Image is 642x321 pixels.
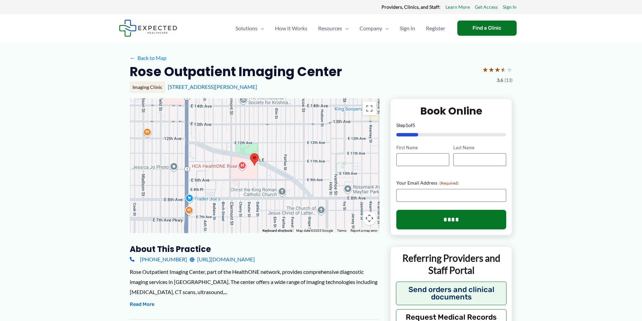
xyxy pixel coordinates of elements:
[360,17,382,40] span: Company
[131,224,154,233] a: Open this area in Google Maps (opens a new window)
[503,3,517,11] a: Sign In
[457,21,517,36] a: Find a Clinic
[396,282,507,305] button: Send orders and clinical documents
[130,244,379,254] h3: About this practice
[488,63,494,76] span: ★
[396,123,507,128] p: Step of
[230,17,270,40] a: SolutionsMenu Toggle
[494,63,500,76] span: ★
[363,212,376,225] button: Map camera controls
[296,229,333,232] span: Map data ©2025 Google
[130,63,342,80] h2: Rose Outpatient Imaging Center
[500,63,507,76] span: ★
[396,180,507,186] label: Your Email Address
[381,4,440,10] strong: Providers, Clinics, and Staff:
[400,17,415,40] span: Sign In
[236,17,257,40] span: Solutions
[130,82,165,93] div: Imaging Clinic
[168,84,257,90] a: [STREET_ADDRESS][PERSON_NAME]
[453,145,506,151] label: Last Name
[270,17,313,40] a: How It Works
[354,17,394,40] a: CompanyMenu Toggle
[230,17,451,40] nav: Primary Site Navigation
[446,3,470,11] a: Learn More
[130,254,187,264] a: [PHONE_NUMBER]
[421,17,451,40] a: Register
[313,17,354,40] a: ResourcesMenu Toggle
[439,181,459,186] span: (Required)
[130,300,154,309] button: Read More
[130,55,136,61] span: ←
[257,17,264,40] span: Menu Toggle
[394,17,421,40] a: Sign In
[396,104,507,118] h2: Book Online
[350,229,377,232] a: Report a map error
[405,122,408,128] span: 1
[130,53,166,63] a: ←Back to Map
[505,76,513,85] span: (13)
[318,17,342,40] span: Resources
[130,267,379,297] div: Rose Outpatient Imaging Center, part of the HealthONE network, provides comprehensive diagnostic ...
[342,17,349,40] span: Menu Toggle
[119,20,177,37] img: Expected Healthcare Logo - side, dark font, small
[396,145,449,151] label: First Name
[475,3,498,11] a: Get Access
[275,17,307,40] span: How It Works
[382,17,389,40] span: Menu Toggle
[263,228,292,233] button: Keyboard shortcuts
[482,63,488,76] span: ★
[190,254,255,264] a: [URL][DOMAIN_NAME]
[131,224,154,233] img: Google
[412,122,415,128] span: 5
[337,229,346,232] a: Terms (opens in new tab)
[507,63,513,76] span: ★
[426,17,445,40] span: Register
[396,252,507,277] p: Referring Providers and Staff Portal
[363,102,376,115] button: Toggle fullscreen view
[497,76,503,85] span: 3.6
